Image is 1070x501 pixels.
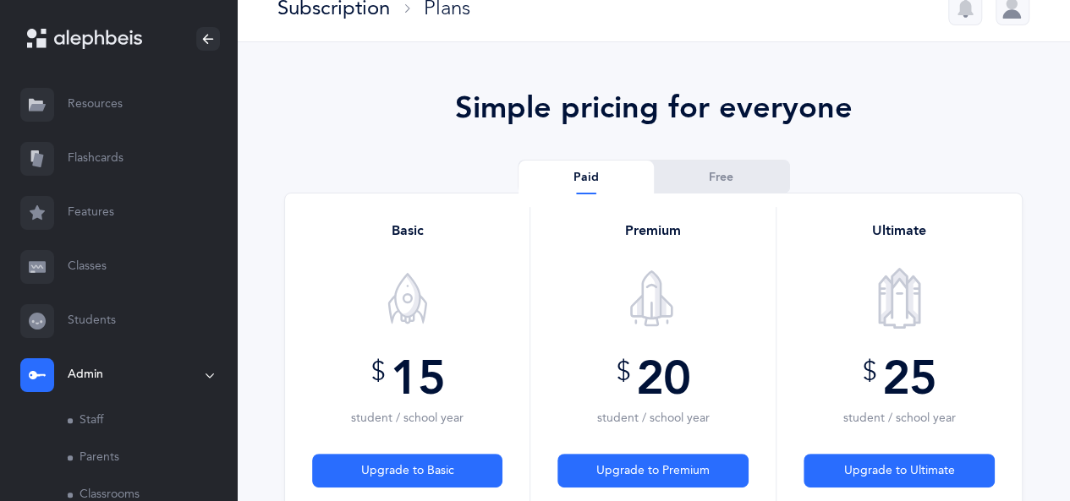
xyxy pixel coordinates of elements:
iframe: Drift Widget Chat Controller [985,417,1050,481]
div: 25 [804,356,995,427]
div: student / school year [804,410,995,427]
sup: $ [617,357,630,387]
sup: $ [370,357,384,387]
h2: Simple pricing for everyone [284,90,1023,126]
button: Upgrade to Basic [312,454,502,487]
div: student / school year [312,410,502,427]
div: Ultimate [790,221,1008,241]
a: Staff [68,402,237,439]
div: Basic [299,221,516,241]
button: Upgrade to Premium [557,454,748,487]
span: Upgrade to Ultimate [843,462,954,480]
a: Free [654,161,789,194]
span: Upgrade to Premium [596,462,710,480]
div: 20 [557,356,748,427]
button: Upgrade to Ultimate [804,454,995,487]
div: 15 [312,356,502,427]
span: Upgrade to Basic [361,462,454,480]
div: Premium [544,221,761,241]
div: student / school year [557,410,748,427]
sup: $ [863,357,876,387]
a: Parents [68,439,237,476]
